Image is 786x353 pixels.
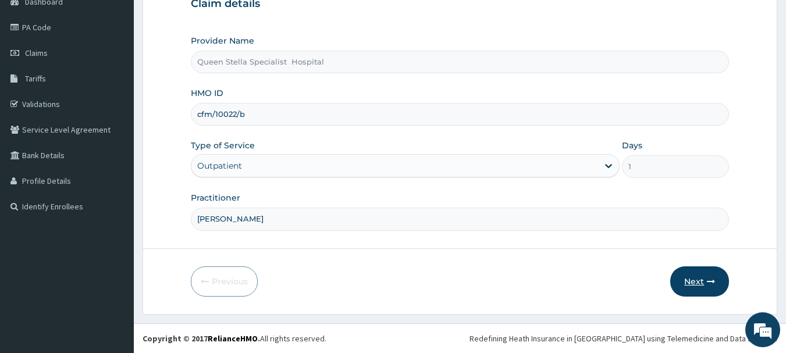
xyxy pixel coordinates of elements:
div: Redefining Heath Insurance in [GEOGRAPHIC_DATA] using Telemedicine and Data Science! [470,333,777,344]
span: Claims [25,48,48,58]
label: Provider Name [191,35,254,47]
strong: Copyright © 2017 . [143,333,260,344]
input: Enter Name [191,208,730,230]
button: Next [670,266,729,297]
label: HMO ID [191,87,223,99]
label: Days [622,140,642,151]
span: Tariffs [25,73,46,84]
button: Previous [191,266,258,297]
div: Outpatient [197,160,242,172]
input: Enter HMO ID [191,103,730,126]
footer: All rights reserved. [134,323,786,353]
a: RelianceHMO [208,333,258,344]
label: Type of Service [191,140,255,151]
label: Practitioner [191,192,240,204]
